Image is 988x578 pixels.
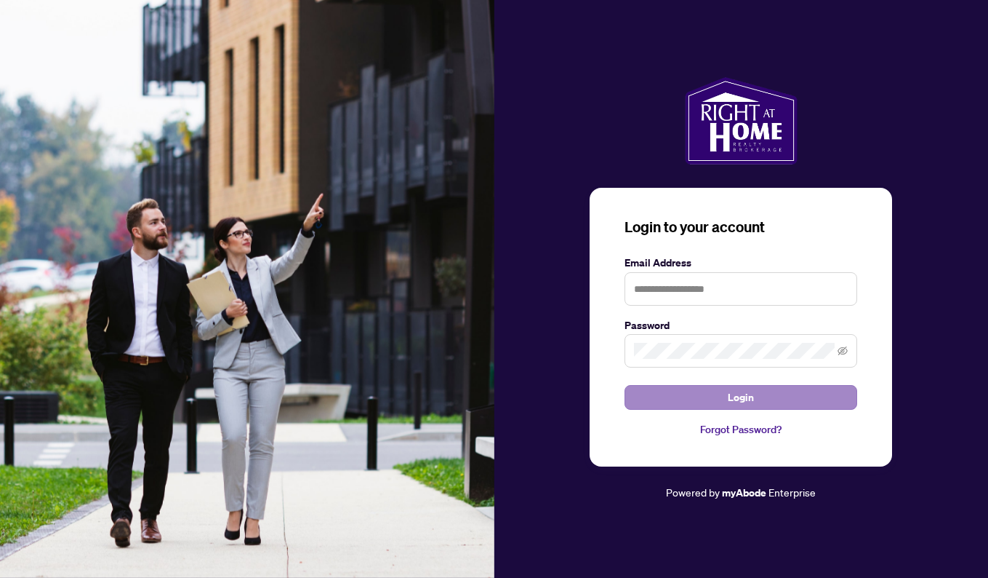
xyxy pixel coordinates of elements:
label: Email Address [624,255,857,271]
span: eye-invisible [838,346,848,356]
a: myAbode [722,485,766,501]
span: Powered by [666,486,720,499]
span: Login [728,386,754,409]
h3: Login to your account [624,217,857,237]
label: Password [624,317,857,333]
a: Forgot Password? [624,421,857,438]
img: ma-logo [685,77,798,165]
span: Enterprise [768,486,816,499]
button: Login [624,385,857,410]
